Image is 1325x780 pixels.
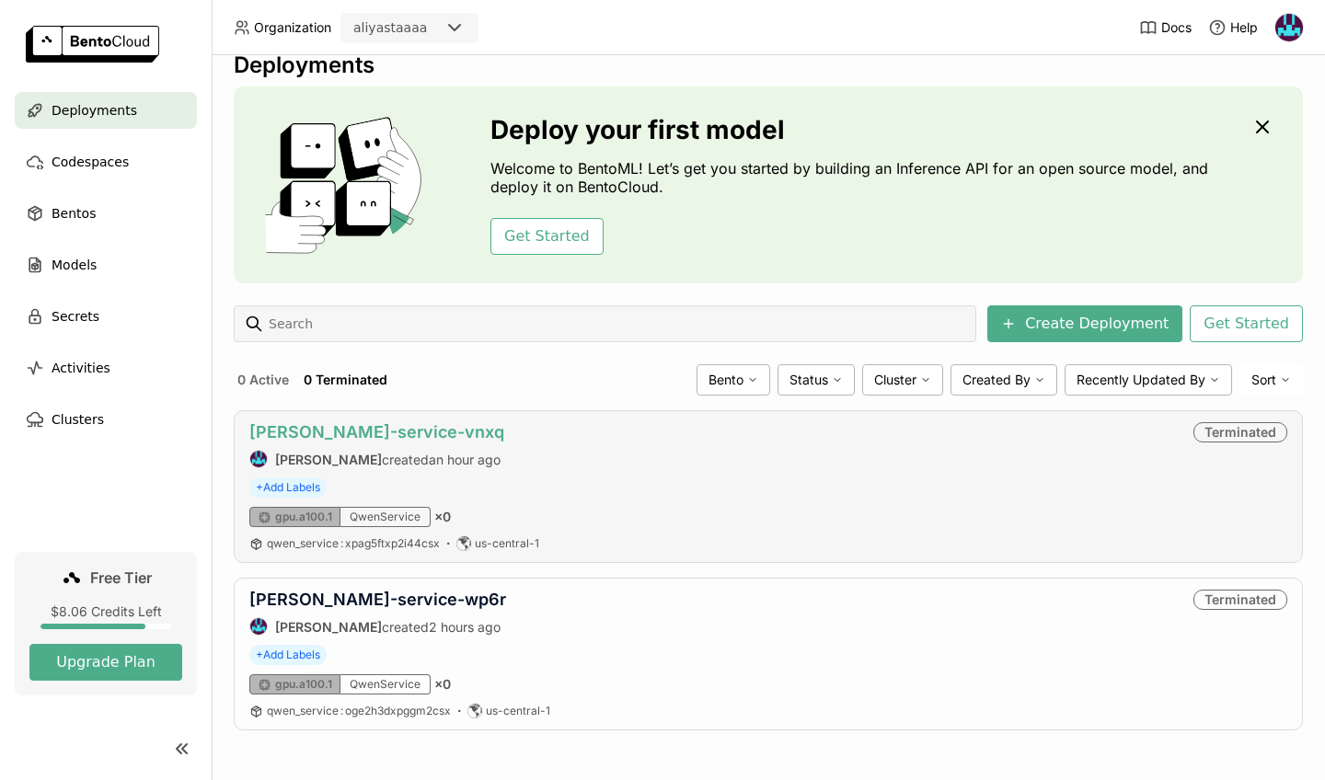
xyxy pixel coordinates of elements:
a: Docs [1139,18,1192,37]
div: Cluster [862,364,943,396]
span: gpu.a100.1 [275,677,332,692]
div: Terminated [1193,422,1287,442]
span: Clusters [52,408,104,430]
span: Sort [1251,372,1276,388]
a: Bentos [15,195,197,232]
span: Free Tier [90,568,152,587]
span: an hour ago [429,452,501,467]
span: Deployments [52,99,137,121]
span: +Add Labels [249,477,327,498]
span: Recently Updated By [1077,372,1205,388]
span: : [340,536,343,550]
a: Activities [15,350,197,386]
div: created [249,450,504,468]
span: Docs [1161,19,1192,36]
h3: Deploy your first model [490,115,1217,144]
button: 0 Terminated [300,368,391,392]
img: Aliusha Redd [1275,14,1303,41]
span: Activities [52,357,110,379]
span: Bentos [52,202,96,224]
img: Aliusha Redd [250,451,267,467]
span: : [340,704,343,717]
a: [PERSON_NAME]-service-vnxq [249,422,504,442]
span: qwen_service oge2h3dxpggm2csx [267,704,451,717]
span: Secrets [52,305,99,327]
button: Get Started [1190,305,1303,342]
span: × 0 [434,509,451,525]
input: Selected aliyastaaaa. [429,19,431,38]
img: cover onboarding [248,116,446,254]
span: gpu.a100.1 [275,510,332,524]
a: Clusters [15,401,197,438]
img: Aliusha Redd [250,618,267,635]
span: us-central-1 [475,536,539,551]
button: Get Started [490,218,604,255]
p: Welcome to BentoML! Let’s get you started by building an Inference API for an open source model, ... [490,159,1217,196]
button: Upgrade Plan [29,644,182,681]
span: Help [1230,19,1258,36]
div: Bento [697,364,770,396]
img: logo [26,26,159,63]
strong: [PERSON_NAME] [275,452,382,467]
span: Created By [962,372,1031,388]
span: Models [52,254,97,276]
span: 2 hours ago [429,619,501,635]
div: Status [778,364,855,396]
div: Deployments [234,52,1303,79]
a: Models [15,247,197,283]
button: 0 Active [234,368,293,392]
span: Organization [254,19,331,36]
a: Codespaces [15,143,197,180]
div: Created By [951,364,1057,396]
a: Free Tier$8.06 Credits LeftUpgrade Plan [15,552,197,695]
button: Create Deployment [987,305,1182,342]
a: qwen_service:oge2h3dxpggm2csx [267,704,451,718]
a: qwen_service:xpag5ftxp2i44csx [267,536,440,551]
div: QwenService [340,674,431,694]
span: qwen_service xpag5ftxp2i44csx [267,536,440,550]
span: Status [789,372,828,388]
span: Bento [709,372,743,388]
a: [PERSON_NAME]-service-wp6r [249,590,506,609]
div: Recently Updated By [1065,364,1232,396]
div: Terminated [1193,590,1287,610]
div: $8.06 Credits Left [29,603,182,620]
span: Cluster [874,372,916,388]
span: Codespaces [52,151,129,173]
a: Secrets [15,298,197,335]
div: aliyastaaaa [353,18,427,37]
span: +Add Labels [249,645,327,665]
span: × 0 [434,676,451,693]
a: Deployments [15,92,197,129]
span: us-central-1 [486,704,550,718]
div: Sort [1239,364,1303,396]
input: Search [267,309,969,338]
div: Help [1208,18,1258,37]
div: created [249,617,506,636]
div: QwenService [340,507,431,527]
strong: [PERSON_NAME] [275,619,382,635]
